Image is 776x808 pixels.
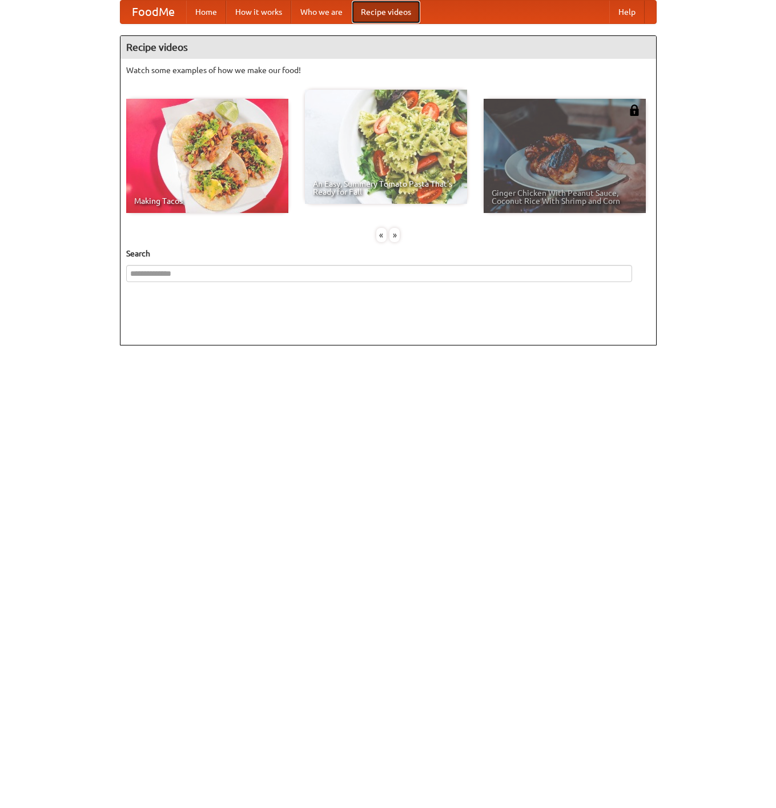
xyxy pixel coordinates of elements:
img: 483408.png [629,104,640,116]
div: » [389,228,400,242]
p: Watch some examples of how we make our food! [126,65,650,76]
a: Home [186,1,226,23]
a: FoodMe [120,1,186,23]
h5: Search [126,248,650,259]
a: Help [609,1,645,23]
a: Who we are [291,1,352,23]
a: Making Tacos [126,99,288,213]
a: Recipe videos [352,1,420,23]
h4: Recipe videos [120,36,656,59]
a: An Easy, Summery Tomato Pasta That's Ready for Fall [305,90,467,204]
span: Making Tacos [134,197,280,205]
a: How it works [226,1,291,23]
div: « [376,228,387,242]
span: An Easy, Summery Tomato Pasta That's Ready for Fall [313,180,459,196]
